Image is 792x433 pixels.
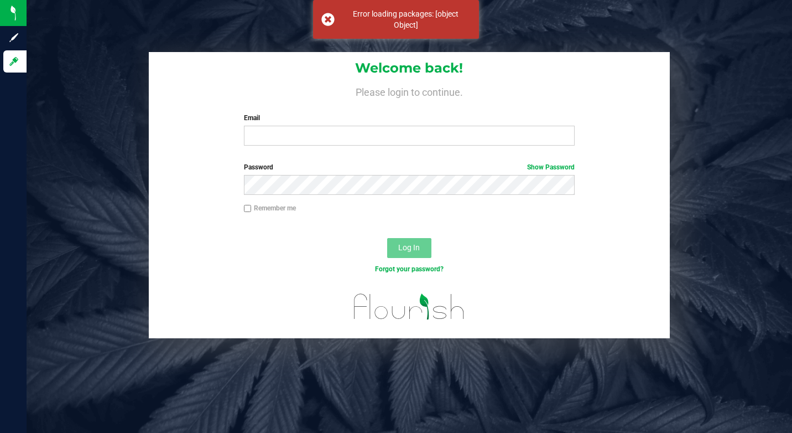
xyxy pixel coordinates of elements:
a: Show Password [527,163,575,171]
span: Password [244,163,273,171]
button: Log In [387,238,431,258]
h4: Please login to continue. [149,84,670,97]
img: flourish_logo.svg [344,286,475,328]
span: Log In [398,243,420,252]
h1: Welcome back! [149,61,670,75]
inline-svg: Sign up [8,32,19,43]
inline-svg: Log in [8,56,19,67]
a: Forgot your password? [375,265,444,273]
input: Remember me [244,205,252,213]
label: Remember me [244,203,296,213]
label: Email [244,113,575,123]
div: Error loading packages: [object Object] [341,8,471,30]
